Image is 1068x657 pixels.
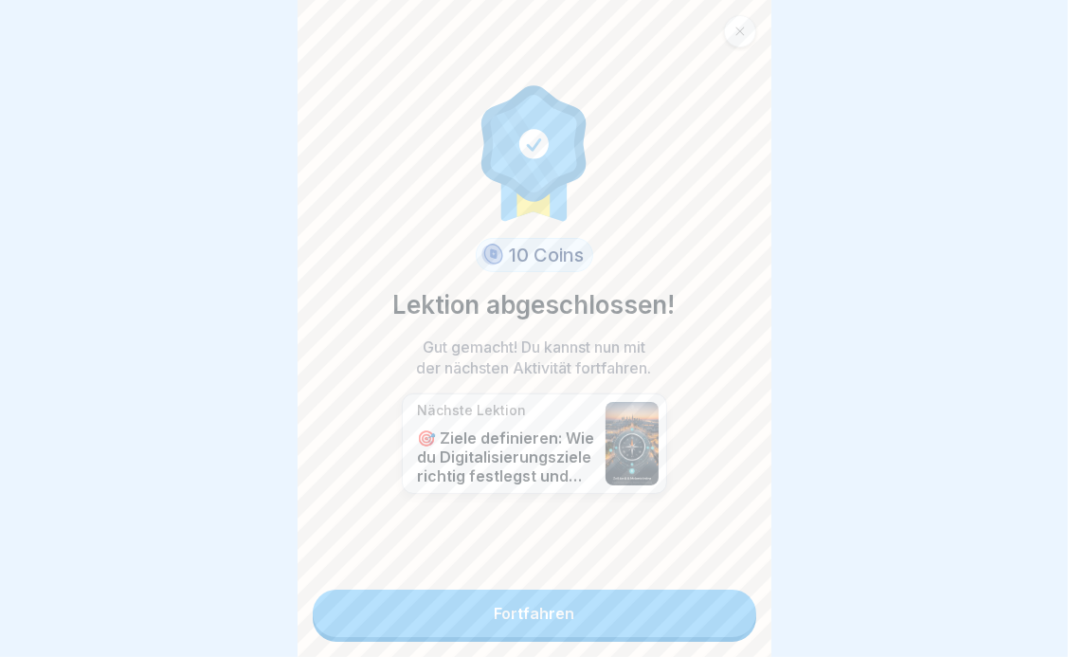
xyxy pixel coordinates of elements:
a: Fortfahren [313,590,756,637]
p: 🎯 Ziele definieren: Wie du Digitalisierungsziele richtig festlegst und Meilensteine setzt [418,429,596,485]
p: Lektion abgeschlossen! [393,287,676,323]
p: Nächste Lektion [418,402,596,419]
img: completion.svg [471,81,598,223]
img: coin.svg [479,241,506,269]
div: 10 Coins [476,238,593,272]
p: Gut gemacht! Du kannst nun mit der nächsten Aktivität fortfahren. [411,337,658,378]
